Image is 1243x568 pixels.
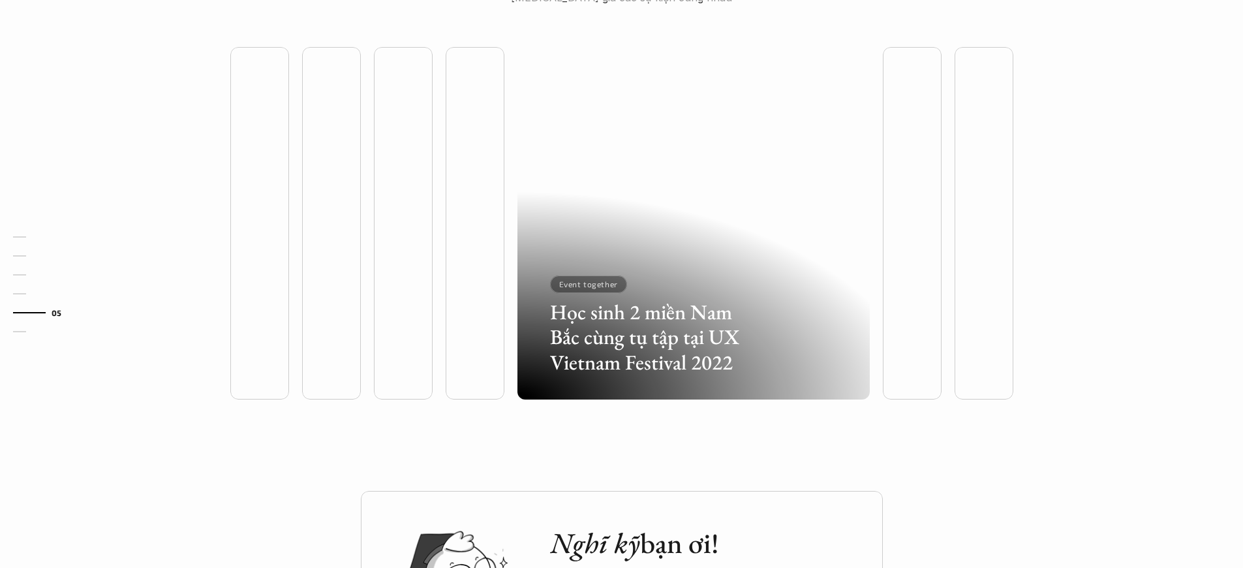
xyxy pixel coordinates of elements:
[52,308,62,317] strong: 05
[550,300,760,375] h3: Học sinh 2 miền Nam Bắc cùng tụ tập tại UX Vietnam Festival 2022
[550,524,640,561] em: Nghĩ kỹ
[559,279,618,289] p: Event together
[13,305,75,321] a: 05
[550,526,857,561] h2: bạn ơi!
